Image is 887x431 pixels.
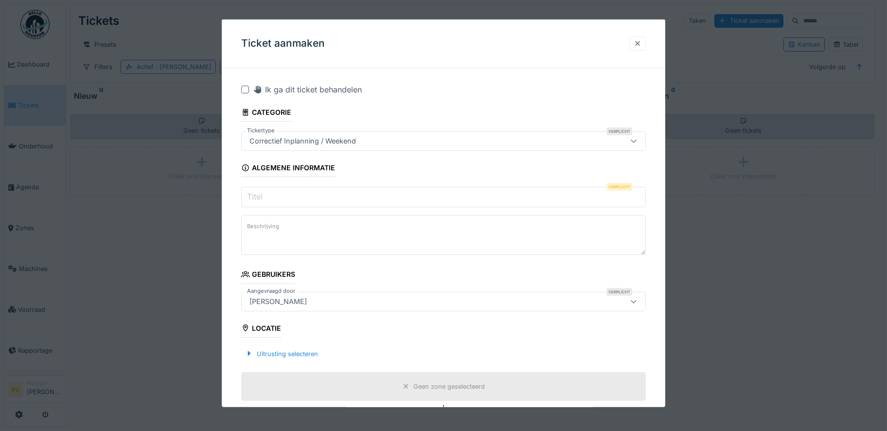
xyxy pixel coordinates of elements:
[241,105,291,122] div: Categorie
[245,191,265,202] label: Titel
[414,382,485,391] div: Geen zone geselecteerd
[606,287,632,295] div: Verplicht
[606,183,632,191] div: Verplicht
[241,37,325,50] h3: Ticket aanmaken
[246,296,311,306] div: [PERSON_NAME]
[246,136,360,146] div: Correctief Inplanning / Weekend
[606,127,632,135] div: Verplicht
[241,267,295,284] div: Gebruikers
[253,84,362,95] div: Ik ga dit ticket behandelen
[245,287,297,295] label: Aangevraagd door
[241,347,322,360] div: Uitrusting selecteren
[245,126,277,135] label: Tickettype
[241,321,281,337] div: Locatie
[241,161,335,177] div: Algemene informatie
[245,220,281,233] label: Beschrijving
